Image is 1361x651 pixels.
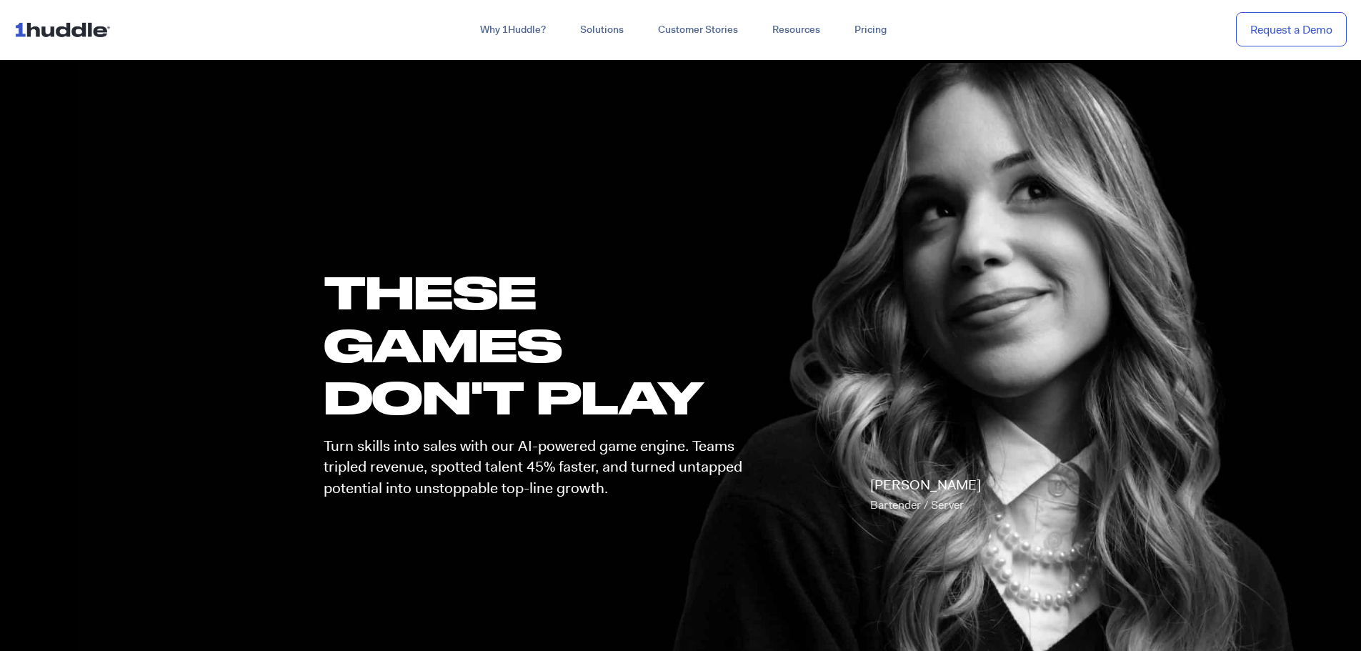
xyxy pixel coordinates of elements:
a: Why 1Huddle? [463,17,563,43]
img: ... [14,16,116,43]
h1: these GAMES DON'T PLAY [324,266,755,423]
a: Request a Demo [1236,12,1347,47]
p: Turn skills into sales with our AI-powered game engine. Teams tripled revenue, spotted talent 45%... [324,436,755,499]
a: Solutions [563,17,641,43]
a: Customer Stories [641,17,755,43]
a: Resources [755,17,837,43]
span: Bartender / Server [870,497,964,512]
p: [PERSON_NAME] [870,475,981,515]
a: Pricing [837,17,904,43]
